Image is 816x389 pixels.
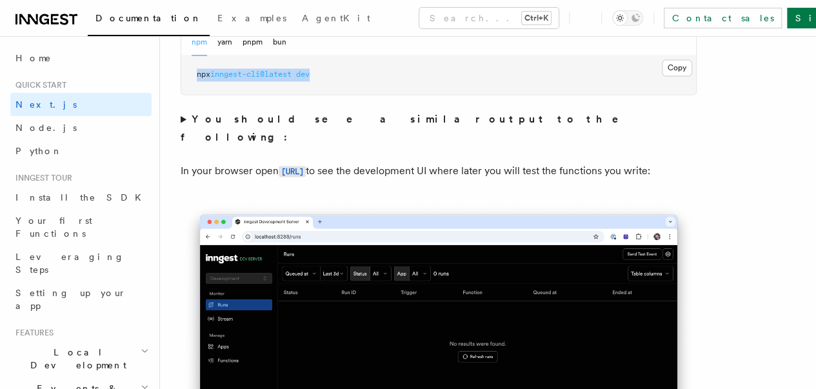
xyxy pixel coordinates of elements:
span: AgentKit [302,13,370,23]
span: Install the SDK [15,192,149,203]
a: Install the SDK [10,186,152,209]
button: bun [273,29,286,55]
span: Python [15,146,63,156]
span: Node.js [15,123,77,133]
span: Your first Functions [15,215,92,239]
button: npm [192,29,207,55]
span: Features [10,328,54,338]
a: Examples [210,4,294,35]
button: Copy [662,59,692,76]
a: Next.js [10,93,152,116]
button: Local Development [10,341,152,377]
code: [URL] [279,166,306,177]
span: Home [15,52,52,65]
button: yarn [217,29,232,55]
strong: You should see a similar output to the following: [181,113,637,143]
a: [URL] [279,165,306,177]
span: npx [197,70,210,79]
p: In your browser open to see the development UI where later you will test the functions you write: [181,162,697,181]
button: pnpm [243,29,263,55]
kbd: Ctrl+K [522,12,551,25]
span: Inngest tour [10,173,72,183]
a: Contact sales [664,8,782,28]
span: dev [296,70,310,79]
a: Node.js [10,116,152,139]
a: Setting up your app [10,281,152,317]
button: Search...Ctrl+K [419,8,559,28]
span: Setting up your app [15,288,126,311]
span: Leveraging Steps [15,252,124,275]
span: Local Development [10,346,141,372]
a: Home [10,46,152,70]
button: Toggle dark mode [612,10,643,26]
a: Python [10,139,152,163]
a: Leveraging Steps [10,245,152,281]
summary: You should see a similar output to the following: [181,110,697,146]
span: Documentation [95,13,202,23]
span: Examples [217,13,286,23]
span: Quick start [10,80,66,90]
span: Next.js [15,99,77,110]
span: inngest-cli@latest [210,70,292,79]
a: Documentation [88,4,210,36]
a: AgentKit [294,4,378,35]
a: Your first Functions [10,209,152,245]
